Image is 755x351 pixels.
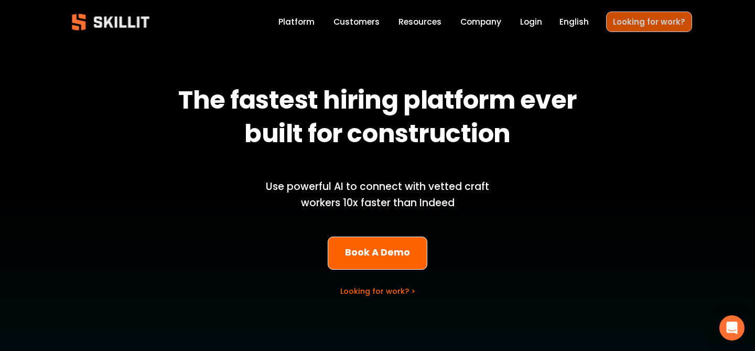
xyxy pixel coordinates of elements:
strong: The fastest hiring platform ever built for construction [178,81,581,157]
a: folder dropdown [398,15,441,29]
a: Company [460,15,501,29]
span: Resources [398,16,441,28]
div: Open Intercom Messenger [719,315,745,341]
img: Skillit [63,6,158,38]
a: Platform [278,15,315,29]
p: Use powerful AI to connect with vetted craft workers 10x faster than Indeed [248,179,507,211]
a: Looking for work? [606,12,692,32]
span: English [559,16,589,28]
a: Book A Demo [328,237,428,270]
a: Login [520,15,542,29]
a: Customers [333,15,380,29]
div: language picker [559,15,589,29]
a: Looking for work? > [340,286,415,296]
